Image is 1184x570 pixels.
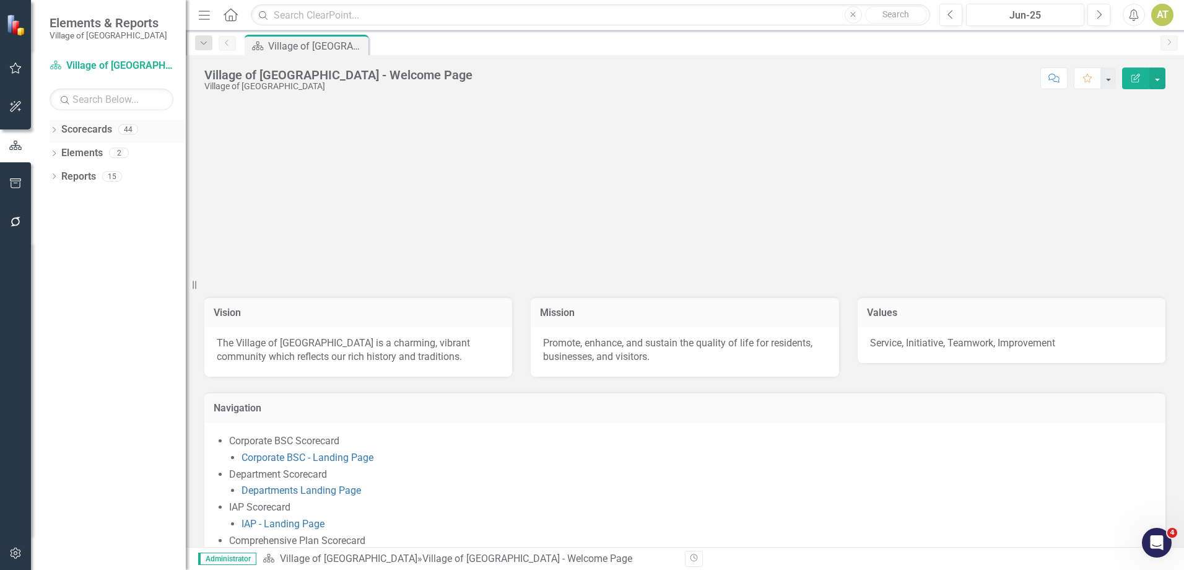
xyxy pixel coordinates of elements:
[242,484,361,496] a: Departments Landing Page
[540,307,829,318] h3: Mission
[268,38,365,54] div: Village of [GEOGRAPHIC_DATA] - Welcome Page
[1151,4,1173,26] button: AT
[467,102,903,281] img: Color logo with no background v3.png
[204,82,472,91] div: Village of [GEOGRAPHIC_DATA]
[204,68,472,82] div: Village of [GEOGRAPHIC_DATA] - Welcome Page
[50,30,167,40] small: Village of [GEOGRAPHIC_DATA]
[61,170,96,184] a: Reports
[50,15,167,30] span: Elements & Reports
[229,468,1153,499] li: Department Scorecard
[422,553,632,564] div: Village of [GEOGRAPHIC_DATA] - Welcome Page
[118,125,138,135] div: 44
[109,148,129,159] div: 2
[102,171,122,182] div: 15
[870,336,1153,351] p: Service, Initiative, Teamwork, Improvement
[242,518,324,530] a: IAP - Landing Page
[61,123,112,137] a: Scorecards
[229,501,1153,532] li: IAP Scorecard
[867,307,1156,318] h3: Values
[251,4,930,26] input: Search ClearPoint...
[1142,528,1172,558] iframe: Intercom live chat
[6,14,28,35] img: ClearPoint Strategy
[61,146,103,160] a: Elements
[50,59,173,73] a: Village of [GEOGRAPHIC_DATA]
[1167,528,1177,538] span: 4
[970,8,1080,23] div: Jun-25
[543,336,826,365] p: Promote, enhance, and sustain the quality of life for residents, businesses, and visitors.
[280,553,417,564] a: Village of [GEOGRAPHIC_DATA]
[229,434,1153,465] li: Corporate BSC Scorecard
[217,336,500,365] p: The Village of [GEOGRAPHIC_DATA] is a charming, vibrant community which reflects our rich history...
[882,9,909,19] span: Search
[198,553,256,565] span: Administrator
[229,534,1153,565] li: Comprehensive Plan Scorecard
[865,6,927,24] button: Search
[966,4,1084,26] button: Jun-25
[50,89,173,110] input: Search Below...
[263,552,676,566] div: »
[242,452,373,463] a: Corporate BSC - Landing Page
[214,403,1156,414] h3: Navigation
[214,307,503,318] h3: Vision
